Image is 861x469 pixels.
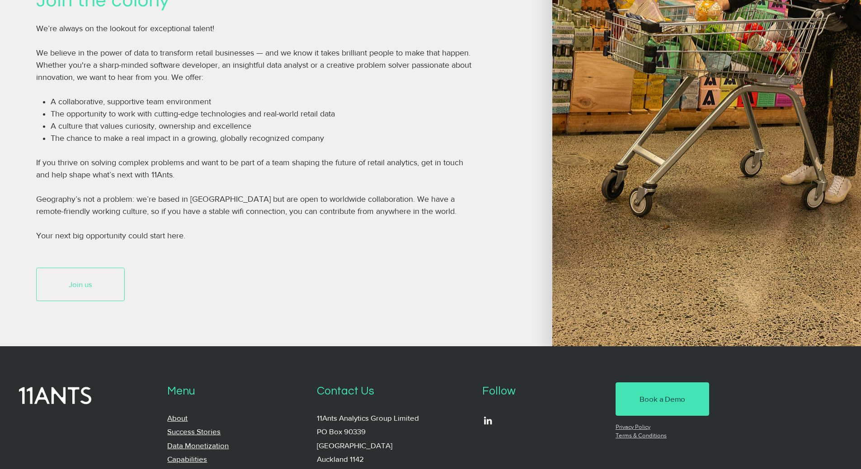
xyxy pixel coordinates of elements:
[51,121,251,130] span: A culture that values curiosity, ownership and excellence
[51,97,211,106] span: A collaborative, supportive team environment
[482,415,494,426] ul: Social Bar
[482,382,602,400] p: Follow
[167,455,207,463] a: Capabilities
[36,195,456,216] span: Geography’s not a problem: we’re based in [GEOGRAPHIC_DATA] but are open to worldwide collaborati...
[616,432,667,439] a: Terms & Conditions
[36,158,463,179] span: If you thrive on solving complex problems and want to be part of a team shaping the future of ret...
[482,415,494,426] img: LinkedIn
[36,231,185,240] span: Your next big opportunity could start here.
[36,48,471,82] span: We believe in the power of data to transform retail businesses — and we know it takes brilliant p...
[640,394,685,404] span: Book a Demo
[36,268,125,301] a: Join us
[616,382,709,416] a: Book a Demo
[317,382,469,400] p: Contact Us
[36,24,214,33] span: We’re always on the lookout for exceptional talent!
[167,441,229,450] a: Data Monetization
[616,423,650,430] a: Privacy Policy
[51,109,335,118] span: The opportunity to work with cutting-edge technologies and real-world retail data
[69,279,92,290] span: Join us
[167,427,221,436] a: Success Stories
[51,134,324,143] span: The chance to make a real impact in a growing, globally recognized company
[167,382,304,400] p: Menu
[167,413,188,422] a: About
